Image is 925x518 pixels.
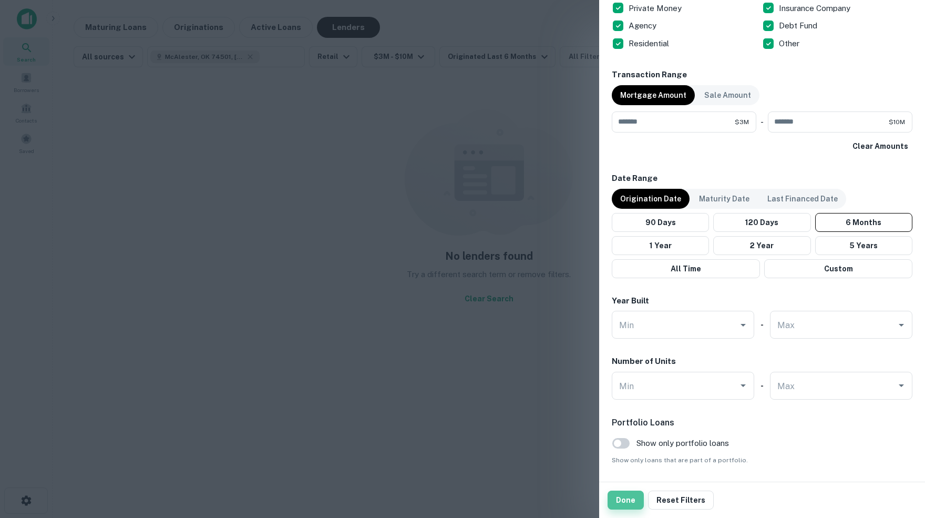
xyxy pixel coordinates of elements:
[636,437,729,450] span: Show only portfolio loans
[612,69,912,81] h6: Transaction Range
[779,19,819,32] p: Debt Fund
[779,37,801,50] p: Other
[612,455,912,465] span: Show only loans that are part of a portfolio.
[713,213,810,232] button: 120 Days
[760,111,764,133] div: -
[779,2,852,15] p: Insurance Company
[872,434,925,484] iframe: Chat Widget
[612,236,709,255] button: 1 Year
[848,137,912,156] button: Clear Amounts
[612,295,649,307] h6: Year Built
[760,380,764,392] h6: -
[699,193,749,205] p: Maturity Date
[620,193,681,205] p: Origination Date
[889,117,905,127] span: $10M
[713,236,810,255] button: 2 Year
[612,213,709,232] button: 90 Days
[894,378,909,393] button: Open
[894,318,909,332] button: Open
[736,318,751,332] button: Open
[648,491,714,510] button: Reset Filters
[612,417,912,429] h6: Portfolio Loans
[620,89,686,101] p: Mortgage Amount
[629,19,659,32] p: Agency
[764,259,912,278] button: Custom
[735,117,749,127] span: $3M
[704,89,751,101] p: Sale Amount
[612,172,912,185] h6: Date Range
[612,356,676,368] h6: Number of Units
[760,319,764,331] h6: -
[815,213,912,232] button: 6 Months
[612,259,760,278] button: All Time
[608,491,644,510] button: Done
[629,37,671,50] p: Residential
[629,2,684,15] p: Private Money
[736,378,751,393] button: Open
[767,193,838,205] p: Last Financed Date
[815,236,912,255] button: 5 Years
